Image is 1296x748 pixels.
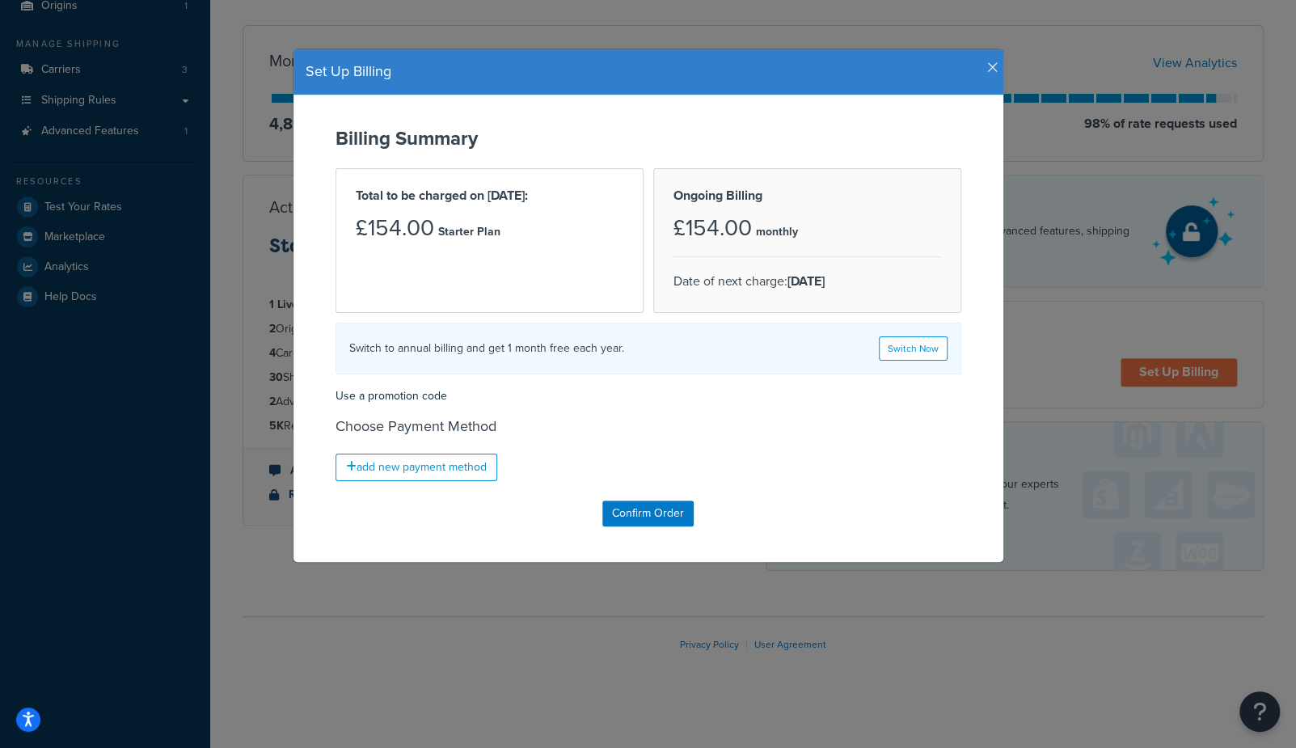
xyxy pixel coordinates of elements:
a: Switch Now [879,336,948,361]
a: add new payment method [336,454,497,481]
input: Confirm Order [602,501,694,526]
p: Starter Plan [438,221,500,243]
h3: £154.00 [356,216,434,241]
h2: Billing Summary [336,128,961,149]
h4: Set Up Billing [306,61,991,82]
h3: £154.00 [673,216,752,241]
h2: Total to be charged on [DATE]: [356,188,623,203]
h4: Switch to annual billing and get 1 month free each year. [349,340,624,357]
h4: Choose Payment Method [336,416,961,437]
strong: [DATE] [787,272,825,290]
h2: Ongoing Billing [673,188,941,203]
a: Use a promotion code [336,387,447,404]
p: monthly [756,221,798,243]
p: Date of next charge: [673,270,941,293]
